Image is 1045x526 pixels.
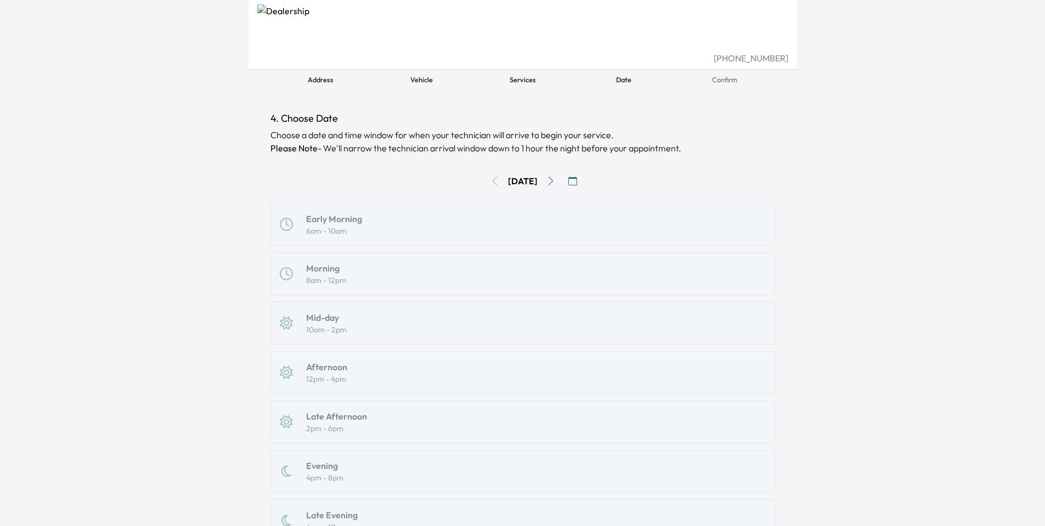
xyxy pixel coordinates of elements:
[542,172,560,190] button: Go to next day
[257,4,788,52] img: Dealership
[308,75,334,84] span: Address
[616,75,631,84] span: Date
[270,128,775,155] div: Choose a date and time window for when your technician will arrive to begin your service.
[510,75,536,84] span: Services
[270,142,775,155] p: - We'll narrow the technician arrival window down to 1 hour the night before your appointment.
[410,75,433,84] span: Vehicle
[712,75,737,84] span: Confirm
[257,52,788,65] div: [PHONE_NUMBER]
[270,111,775,126] h1: 4. Choose Date
[270,143,318,154] b: Please Note
[508,174,538,188] div: [DATE]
